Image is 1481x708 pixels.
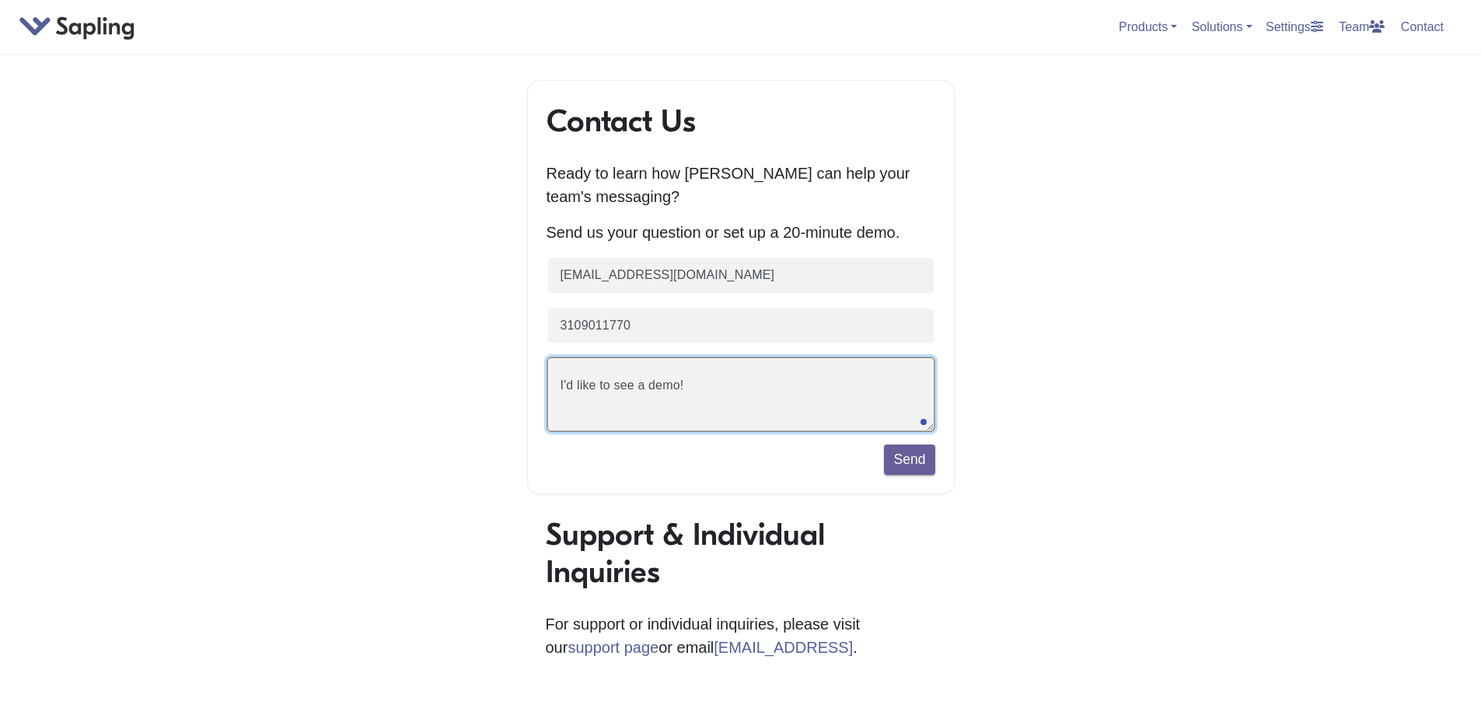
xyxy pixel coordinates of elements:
input: Business email (required) [547,256,935,295]
a: Contact [1395,14,1450,40]
a: [EMAIL_ADDRESS] [714,639,853,656]
h1: Support & Individual Inquiries [546,516,936,591]
a: Products [1119,20,1177,33]
textarea: I'd like to see a demo! [547,357,935,432]
h1: Contact Us [547,103,935,140]
p: For support or individual inquiries, please visit our or email . [546,612,936,659]
a: Team [1333,14,1391,40]
a: Solutions [1192,20,1252,33]
input: Phone number (optional) [547,307,935,345]
a: Settings [1259,14,1329,40]
p: Send us your question or set up a 20-minute demo. [547,221,935,244]
a: support page [568,639,658,656]
button: Send [884,445,934,474]
p: Ready to learn how [PERSON_NAME] can help your team's messaging? [547,162,935,208]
